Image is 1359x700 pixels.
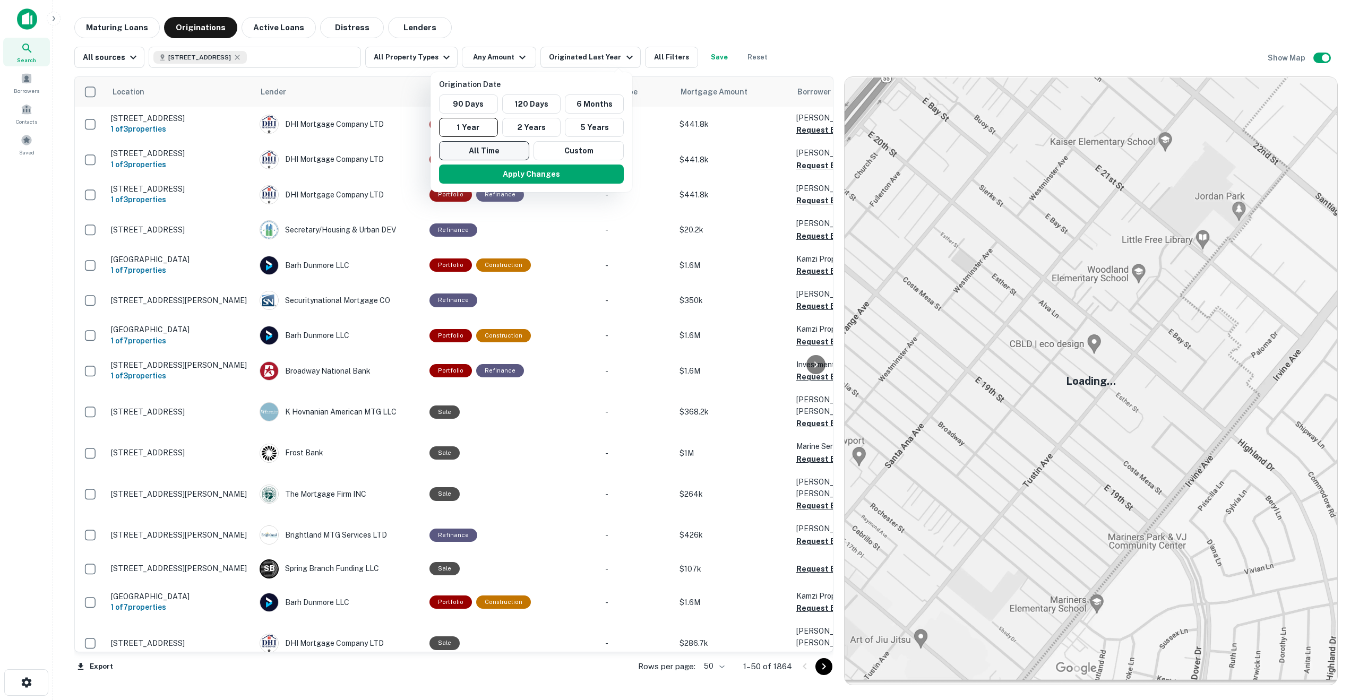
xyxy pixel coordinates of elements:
[439,165,624,184] button: Apply Changes
[439,118,498,137] button: 1 Year
[502,94,561,114] button: 120 Days
[1306,615,1359,666] iframe: Chat Widget
[439,141,529,160] button: All Time
[534,141,624,160] button: Custom
[565,94,624,114] button: 6 Months
[565,118,624,137] button: 5 Years
[502,118,561,137] button: 2 Years
[439,94,498,114] button: 90 Days
[439,79,628,90] p: Origination Date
